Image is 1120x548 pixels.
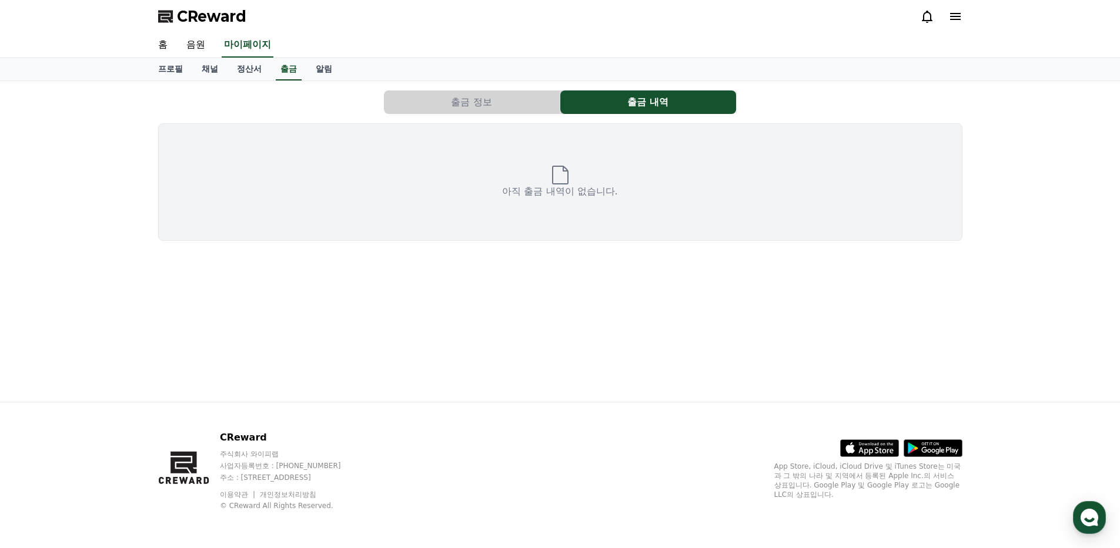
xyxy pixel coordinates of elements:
[108,391,122,400] span: 대화
[502,184,617,199] p: 아직 출금 내역이 없습니다.
[220,431,363,445] p: CReward
[177,33,215,58] a: 음원
[220,501,363,510] p: © CReward All Rights Reserved.
[276,58,302,80] a: 출금
[260,490,316,499] a: 개인정보처리방침
[182,390,196,399] span: 설정
[220,461,363,470] p: 사업자등록번호 : [PHONE_NUMBER]
[220,473,363,482] p: 주소 : [STREET_ADDRESS]
[152,372,226,402] a: 설정
[37,390,44,399] span: 홈
[149,58,192,80] a: 프로필
[192,58,228,80] a: 채널
[560,90,736,114] button: 출금 내역
[384,90,560,114] button: 출금 정보
[78,372,152,402] a: 대화
[228,58,271,80] a: 정산서
[222,33,273,58] a: 마이페이지
[4,372,78,402] a: 홈
[306,58,342,80] a: 알림
[220,490,257,499] a: 이용약관
[158,7,246,26] a: CReward
[149,33,177,58] a: 홈
[774,462,962,499] p: App Store, iCloud, iCloud Drive 및 iTunes Store는 미국과 그 밖의 나라 및 지역에서 등록된 Apple Inc.의 서비스 상표입니다. Goo...
[220,449,363,459] p: 주식회사 와이피랩
[560,90,737,114] a: 출금 내역
[177,7,246,26] span: CReward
